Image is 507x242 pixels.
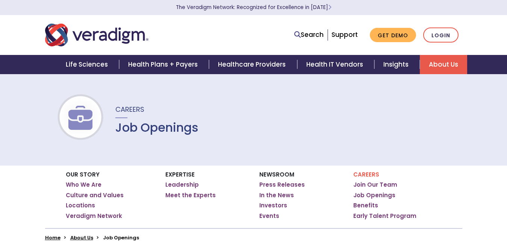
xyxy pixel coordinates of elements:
a: Job Openings [353,192,395,199]
a: Veradigm Network [66,212,122,220]
a: Locations [66,202,95,209]
a: Investors [259,202,287,209]
a: Home [45,234,61,241]
a: Login [423,27,459,43]
a: About Us [70,234,93,241]
a: Events [259,212,279,220]
a: Health Plans + Payers [119,55,209,74]
a: Health IT Vendors [297,55,374,74]
a: The Veradigm Network: Recognized for Excellence in [DATE]Learn More [176,4,331,11]
img: Veradigm logo [45,23,148,47]
a: Early Talent Program [353,212,416,220]
a: Benefits [353,202,378,209]
a: Leadership [165,181,199,189]
a: Who We Are [66,181,101,189]
a: Culture and Values [66,192,124,199]
a: Press Releases [259,181,305,189]
a: Join Our Team [353,181,397,189]
a: Healthcare Providers [209,55,297,74]
a: Meet the Experts [165,192,216,199]
a: In the News [259,192,294,199]
a: Get Demo [370,28,416,43]
span: Careers [115,105,144,114]
a: Search [294,30,324,40]
a: Support [331,30,358,39]
h1: Job Openings [115,120,198,135]
span: Learn More [328,4,331,11]
a: Life Sciences [57,55,119,74]
a: Insights [374,55,420,74]
a: About Us [420,55,467,74]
